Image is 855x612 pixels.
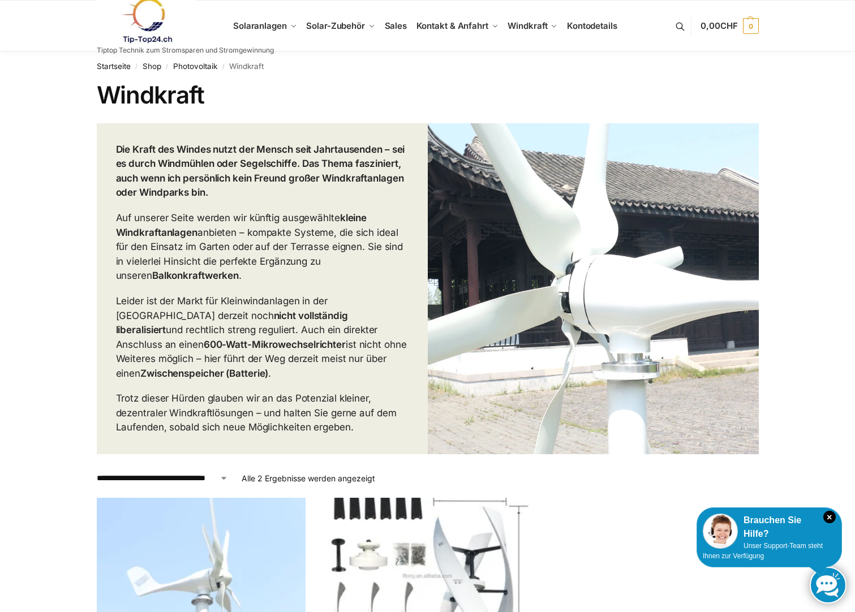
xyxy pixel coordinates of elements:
span: Kontodetails [567,20,617,31]
a: Sales [380,1,411,51]
select: Shop-Reihenfolge [97,472,228,484]
span: Solar-Zubehör [306,20,365,31]
strong: kleine Windkraftanlagen [116,212,367,238]
strong: 600-Watt-Mikrowechselrichter [204,339,346,350]
a: Photovoltaik [173,62,217,71]
span: Unser Support-Team steht Ihnen zur Verfügung [703,542,823,560]
span: CHF [720,20,738,31]
img: Customer service [703,514,738,549]
span: Solaranlagen [233,20,287,31]
div: Brauchen Sie Hilfe? [703,514,836,541]
a: Kontodetails [562,1,622,51]
img: Mini Wind Turbine [428,123,759,454]
p: Leider ist der Markt für Kleinwindanlagen in der [GEOGRAPHIC_DATA] derzeit noch und rechtlich str... [116,294,409,381]
span: Kontakt & Anfahrt [416,20,488,31]
p: Auf unserer Seite werden wir künftig ausgewählte anbieten – kompakte Systeme, die sich ideal für ... [116,211,409,283]
i: Schließen [823,511,836,523]
p: Tiptop Technik zum Stromsparen und Stromgewinnung [97,47,274,54]
span: 0 [743,18,759,34]
a: Startseite [97,62,131,71]
nav: Breadcrumb [97,51,759,81]
span: Windkraft [508,20,547,31]
span: 0,00 [701,20,737,31]
span: / [161,62,173,71]
p: Alle 2 Ergebnisse werden angezeigt [242,472,375,484]
strong: Zwischenspeicher (Batterie) [140,368,268,379]
a: Solar-Zubehör [302,1,380,51]
span: / [131,62,143,71]
strong: Die Kraft des Windes nutzt der Mensch seit Jahrtausenden – sei es durch Windmühlen oder Segelschi... [116,144,405,199]
a: Windkraft [503,1,562,51]
h1: Windkraft [97,81,759,109]
a: 0,00CHF 0 [701,9,758,43]
a: Kontakt & Anfahrt [411,1,503,51]
p: Trotz dieser Hürden glauben wir an das Potenzial kleiner, dezentraler Windkraftlösungen – und hal... [116,391,409,435]
strong: Balkonkraftwerken [152,270,239,281]
span: Sales [385,20,407,31]
span: / [217,62,229,71]
a: Shop [143,62,161,71]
